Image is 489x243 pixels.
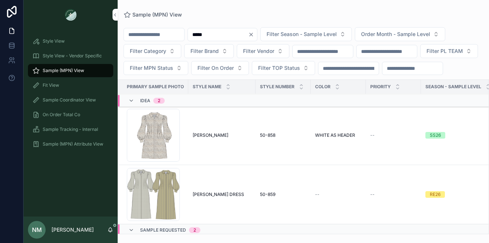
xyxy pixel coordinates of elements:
[370,132,417,138] a: --
[370,132,375,138] span: --
[28,64,113,77] a: Sample (MPN) View
[24,29,118,160] div: scrollable content
[193,192,244,197] span: [PERSON_NAME] DRESS
[370,84,391,90] span: PRIORITY
[28,79,113,92] a: Fit View
[193,132,228,138] span: [PERSON_NAME]
[260,192,306,197] a: 50-859
[32,225,42,234] span: NM
[315,192,361,197] a: --
[130,47,166,55] span: Filter Category
[51,226,94,233] p: [PERSON_NAME]
[248,32,257,37] button: Clear
[191,61,249,75] button: Select Button
[130,64,173,72] span: Filter MPN Status
[260,132,306,138] a: 50-858
[426,47,463,55] span: Filter PL TEAM
[28,123,113,136] a: Sample Tracking - Internal
[267,31,337,38] span: Filter Season - Sample Level
[140,98,150,104] span: Idea
[237,44,289,58] button: Select Button
[425,84,481,90] span: Season - Sample Level
[43,82,59,88] span: Fit View
[260,84,295,90] span: Style Number
[193,84,221,90] span: Style Name
[260,192,275,197] span: 50-859
[43,97,96,103] span: Sample Coordinator View
[243,47,274,55] span: Filter Vendor
[315,192,320,197] span: --
[315,84,331,90] span: Color
[28,108,113,121] a: On Order Total Co
[43,141,103,147] span: Sample (MPN) Attribute View
[315,132,361,138] a: WHITE AS HEADER
[28,137,113,151] a: Sample (MPN) Attribute View
[124,44,181,58] button: Select Button
[184,44,234,58] button: Select Button
[252,61,315,75] button: Select Button
[430,132,441,139] div: SS26
[193,227,196,233] div: 2
[127,84,184,90] span: PRIMARY SAMPLE PHOTO
[190,47,219,55] span: Filter Brand
[65,9,76,21] img: App logo
[258,64,300,72] span: Filter TOP Status
[28,93,113,107] a: Sample Coordinator View
[43,68,84,74] span: Sample (MPN) View
[140,227,186,233] span: Sample Requested
[28,35,113,48] a: Style View
[355,27,445,41] button: Select Button
[430,191,440,198] div: RE26
[43,53,102,59] span: Style View - Vendor Specific
[43,112,80,118] span: On Order Total Co
[132,11,182,18] span: Sample (MPN) View
[315,132,355,138] span: WHITE AS HEADER
[193,192,251,197] a: [PERSON_NAME] DRESS
[28,49,113,62] a: Style View - Vendor Specific
[158,98,160,104] div: 2
[420,44,478,58] button: Select Button
[124,11,182,18] a: Sample (MPN) View
[260,27,352,41] button: Select Button
[43,38,65,44] span: Style View
[197,64,234,72] span: Filter On Order
[260,132,275,138] span: 50-858
[124,61,188,75] button: Select Button
[193,132,251,138] a: [PERSON_NAME]
[370,192,375,197] span: --
[43,126,98,132] span: Sample Tracking - Internal
[361,31,430,38] span: Order Month - Sample Level
[370,192,417,197] a: --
